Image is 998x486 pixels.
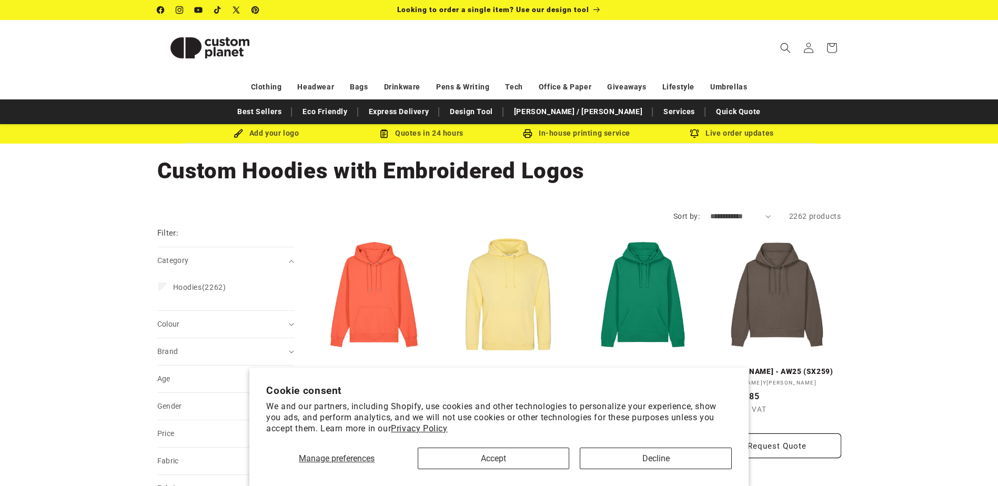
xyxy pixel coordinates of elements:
img: Custom Planet [157,24,263,72]
div: Add your logo [189,127,344,140]
a: Privacy Policy [391,423,447,433]
img: Brush Icon [234,129,243,138]
span: Looking to order a single item? Use our design tool [397,5,589,14]
summary: Gender (0 selected) [157,393,294,420]
span: Colour [157,320,180,328]
img: In-house printing [523,129,532,138]
a: Custom Planet [153,20,266,75]
button: Manage preferences [266,448,407,469]
p: We and our partners, including Shopify, use cookies and other technologies to personalize your ex... [266,401,732,434]
summary: Brand (0 selected) [157,338,294,365]
a: [PERSON_NAME] / [PERSON_NAME] [509,103,648,121]
a: Express Delivery [364,103,435,121]
summary: Age (0 selected) [157,366,294,392]
button: Request Quote [713,433,841,458]
a: Headwear [297,78,334,96]
span: Price [157,429,175,438]
span: (2262) [173,282,226,292]
summary: Fabric (0 selected) [157,448,294,474]
span: Age [157,374,170,383]
span: Gender [157,402,182,410]
a: Office & Paper [539,78,591,96]
a: Clothing [251,78,282,96]
summary: Search [774,36,797,59]
a: Lifestyle [662,78,694,96]
a: Bags [350,78,368,96]
span: Category [157,256,189,265]
summary: Colour (0 selected) [157,311,294,338]
a: Design Tool [445,103,498,121]
label: Sort by: [673,212,700,220]
div: Live order updates [654,127,810,140]
a: Umbrellas [710,78,747,96]
div: Quotes in 24 hours [344,127,499,140]
span: Hoodies [173,283,202,291]
img: Order Updates Icon [379,129,389,138]
button: Accept [418,448,569,469]
a: Services [658,103,700,121]
button: Decline [580,448,731,469]
a: Pens & Writing [436,78,489,96]
h2: Filter: [157,227,179,239]
span: Fabric [157,457,179,465]
a: Best Sellers [232,103,287,121]
h1: Custom Hoodies with Embroidered Logos [157,157,841,185]
a: Tech [505,78,522,96]
summary: Price [157,420,294,447]
div: In-house printing service [499,127,654,140]
a: [PERSON_NAME] - AW25 (SX259) [713,367,841,377]
a: Eco Friendly [297,103,352,121]
h2: Cookie consent [266,384,732,397]
a: Drinkware [384,78,420,96]
a: Giveaways [607,78,646,96]
a: Quick Quote [711,103,766,121]
span: 2262 products [789,212,841,220]
summary: Category (0 selected) [157,247,294,274]
img: Order updates [690,129,699,138]
span: Manage preferences [299,453,375,463]
span: Brand [157,347,178,356]
iframe: Chat Widget [822,372,998,486]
